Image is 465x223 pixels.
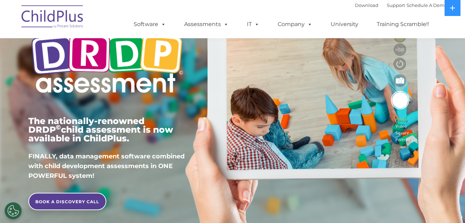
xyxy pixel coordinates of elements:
a: University [324,17,365,31]
span: FINALLY, data management software combined with child development assessments in ONE POWERFUL sys... [28,152,185,180]
font: | [355,2,447,8]
a: Software [127,17,173,31]
img: ChildPlus by Procare Solutions [18,0,87,35]
img: Copyright - DRDP Logo Light [28,9,186,105]
a: Download [355,2,378,8]
span: The nationally-renowned DRDP child assessment is now available in ChildPlus. [28,116,173,143]
a: Assessments [177,17,235,31]
a: Schedule A Demo [406,2,447,8]
a: Company [271,17,319,31]
sup: © [56,123,61,131]
a: BOOK A DISCOVERY CALL [28,193,106,210]
a: Training Scramble!! [370,17,436,31]
a: Support [387,2,405,8]
button: Cookies Settings [5,202,22,220]
a: IT [240,17,266,31]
